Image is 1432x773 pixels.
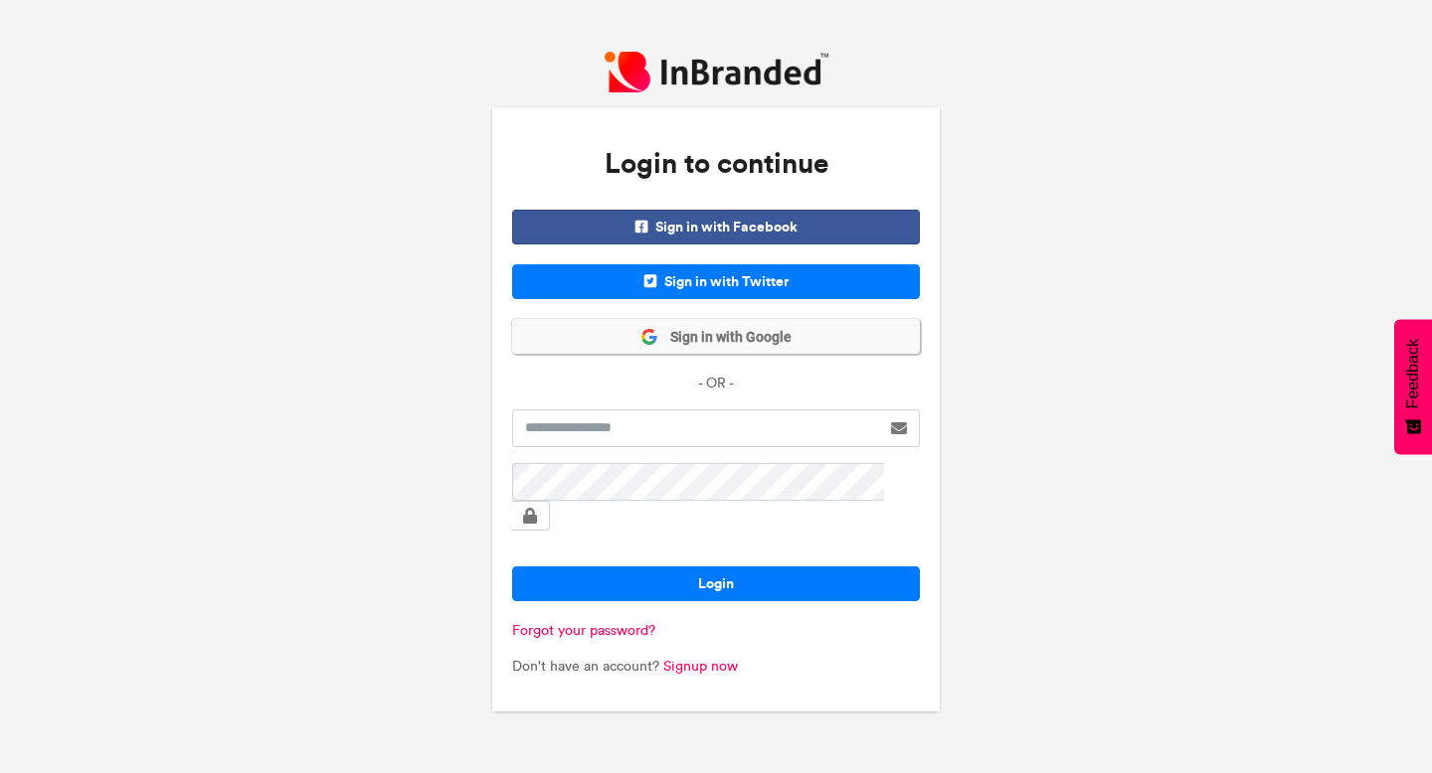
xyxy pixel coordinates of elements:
[512,566,920,601] button: Login
[512,374,920,393] p: - OR -
[512,264,920,299] span: Sign in with Twitter
[605,52,828,92] img: InBranded Logo
[658,328,792,348] span: Sign in with Google
[512,210,920,244] span: Sign in with Facebook
[1394,319,1432,454] button: Feedback - Show survey
[1404,339,1422,408] span: Feedback
[663,658,738,675] a: Signup now
[512,319,920,354] button: Sign in with Google
[512,127,920,201] h3: Login to continue
[512,657,920,677] p: Don't have an account?
[512,622,655,639] a: Forgot your password?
